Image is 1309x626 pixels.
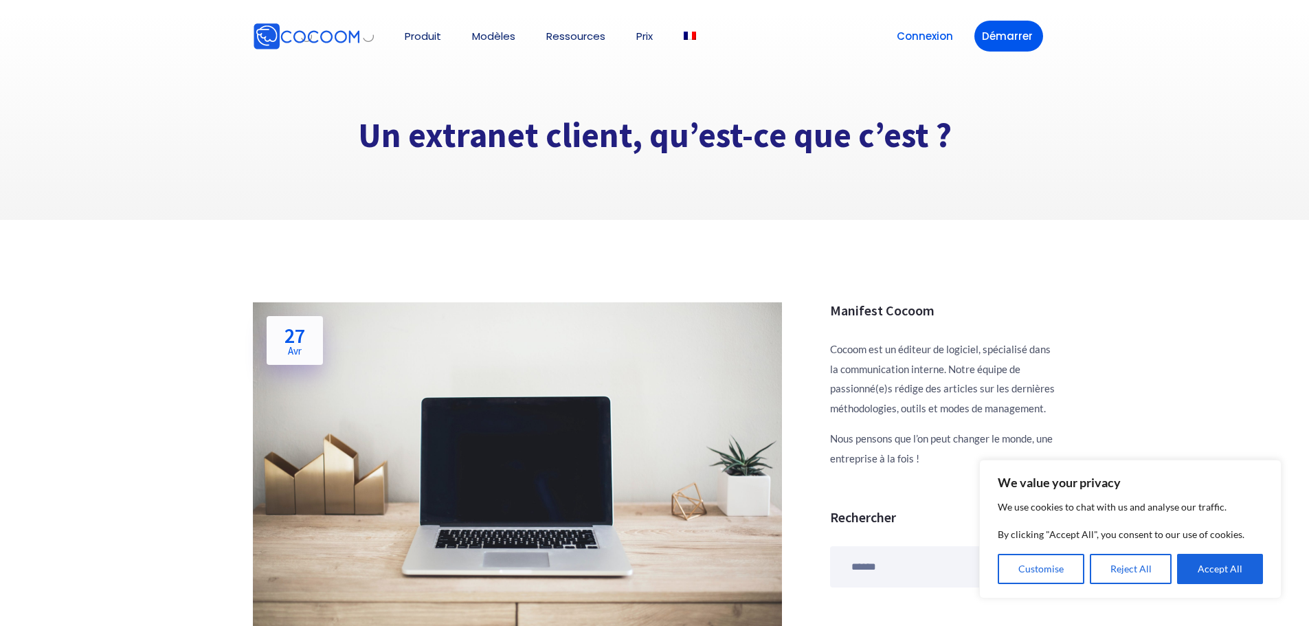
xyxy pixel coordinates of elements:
[1177,554,1263,584] button: Accept All
[363,31,374,42] img: Cocoom
[830,302,1057,319] h3: Manifest Cocoom
[998,526,1263,543] p: By clicking "Accept All", you consent to our use of cookies.
[830,339,1057,418] p: Cocoom est un éditeur de logiciel, spécialisé dans la communication interne. Notre équipe de pass...
[405,31,441,41] a: Produit
[636,31,653,41] a: Prix
[253,23,360,50] img: Cocoom
[472,31,515,41] a: Modèles
[830,429,1057,468] p: Nous pensons que l’on peut changer le monde, une entreprise à la fois !
[889,21,961,52] a: Connexion
[267,316,323,365] a: 27Avr
[546,31,605,41] a: Ressources
[284,325,305,356] h2: 27
[830,509,1057,526] h3: Rechercher
[974,21,1043,52] a: Démarrer
[998,499,1263,515] p: We use cookies to chat with us and analyse our traffic.
[998,474,1263,491] p: We value your privacy
[684,32,696,40] img: Français
[253,114,1057,157] h1: Un extranet client, qu’est-ce que c’est ?
[1090,554,1172,584] button: Reject All
[284,346,305,356] span: Avr
[998,554,1084,584] button: Customise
